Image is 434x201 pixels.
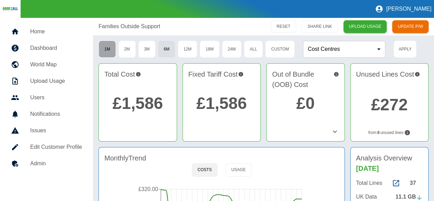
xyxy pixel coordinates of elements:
[271,20,296,33] button: RESET
[372,2,434,16] button: [PERSON_NAME]
[192,163,218,177] button: Costs
[394,41,417,58] button: Apply
[5,122,87,139] a: Issues
[30,93,82,102] h5: Users
[5,40,87,56] a: Dashboard
[356,153,423,174] h4: Analysis Overview
[371,96,408,114] a: £272
[222,41,242,58] button: 24M
[188,69,255,90] h4: Fixed Tariff Cost
[343,20,387,33] a: UPLOAD USAGE
[30,77,82,85] h5: Upload Usage
[265,41,295,58] button: Custom
[395,193,423,201] div: 11.1 GB
[98,41,116,58] button: 1M
[104,153,146,163] h4: Monthly Trend
[138,41,156,58] button: 3M
[30,44,82,52] h5: Dashboard
[5,89,87,106] a: Users
[5,155,87,172] a: Admin
[30,159,82,168] h5: Admin
[356,165,379,172] span: [DATE]
[5,73,87,89] a: Upload Usage
[104,69,171,90] h4: Total Cost
[225,163,251,177] button: Usage
[414,69,420,79] svg: Potential saving if surplus lines removed at contract renewal
[98,22,160,31] a: Families Outside Support
[5,56,87,73] a: World Map
[302,20,338,33] button: SHARE LINK
[30,143,82,151] h5: Edit Customer Profile
[272,69,339,90] h4: Out of Bundle (OOB) Cost
[392,20,429,33] button: UPDATE P/W
[178,41,197,58] button: 12M
[333,69,339,79] svg: Costs outside of your fixed tariff
[30,126,82,135] h5: Issues
[404,130,410,136] svg: Lines not used during your chosen timeframe. If multiple months selected only lines never used co...
[118,41,136,58] button: 2M
[238,69,244,79] svg: This is your recurring contracted cost
[5,139,87,155] a: Edit Customer Profile
[296,94,315,112] a: £0
[30,60,82,69] h5: World Map
[356,193,377,201] p: UK Data
[30,110,82,118] h5: Notifications
[244,41,263,58] button: All
[113,94,163,112] a: £1,586
[138,186,158,192] tspan: £320.00
[356,130,423,136] p: from unused lines
[196,94,247,112] a: £1,586
[356,193,423,201] a: UK Data11.1 GB
[386,6,431,12] p: [PERSON_NAME]
[200,41,219,58] button: 18M
[377,130,380,136] b: 8
[5,106,87,122] a: Notifications
[30,27,82,36] h5: Home
[136,69,141,79] svg: This is the total charges incurred over 6 months
[356,179,423,187] a: Total Lines37
[356,69,423,91] h4: Unused Lines Cost
[3,7,18,11] img: Logo
[5,23,87,40] a: Home
[410,179,423,187] div: 37
[356,179,383,187] p: Total Lines
[158,41,175,58] button: 6M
